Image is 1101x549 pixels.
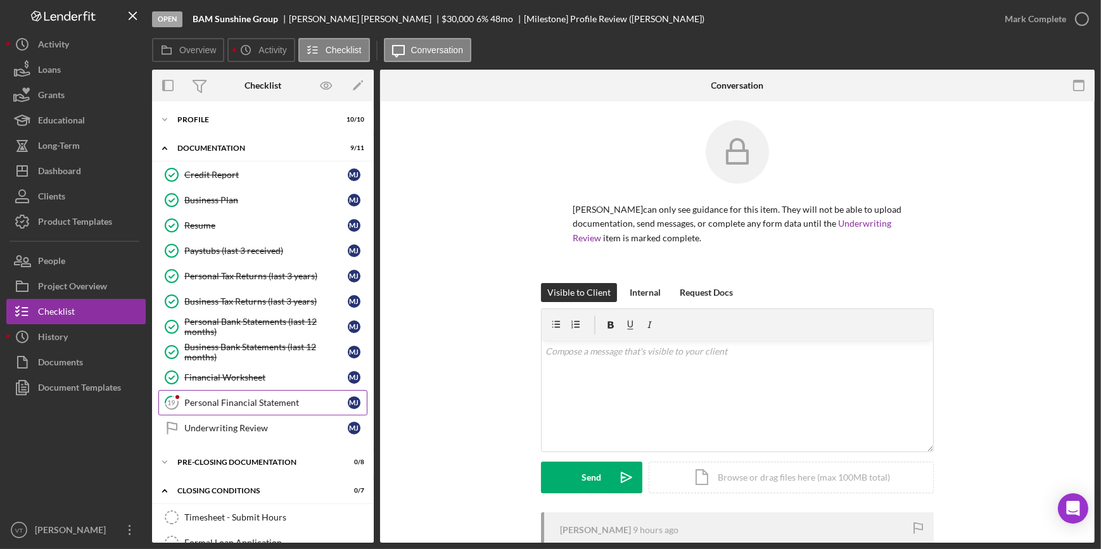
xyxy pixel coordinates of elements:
div: Internal [630,283,661,302]
div: Request Docs [680,283,733,302]
div: Educational [38,108,85,136]
a: Underwriting Review [573,218,891,243]
div: Formal Loan Application [184,538,367,548]
div: M J [348,422,360,434]
a: Underwriting ReviewMJ [158,415,367,441]
div: Checklist [38,299,75,327]
div: 6 % [476,14,488,24]
button: Checklist [6,299,146,324]
b: BAM Sunshine Group [193,14,278,24]
div: M J [348,371,360,384]
button: Internal [623,283,667,302]
div: Clients [38,184,65,212]
div: Product Templates [38,209,112,237]
button: Long-Term [6,133,146,158]
div: Checklist [245,80,281,91]
div: Profile [177,116,333,123]
div: [PERSON_NAME] [32,517,114,546]
div: Underwriting Review [184,423,348,433]
div: 0 / 7 [341,487,364,495]
a: Clients [6,184,146,209]
div: Financial Worksheet [184,372,348,382]
div: Send [582,462,602,493]
div: Grants [38,82,65,111]
a: Paystubs (last 3 received)MJ [158,238,367,263]
div: 9 / 11 [341,144,364,152]
button: Request Docs [673,283,739,302]
time: 2025-10-02 01:47 [633,525,678,535]
div: Documentation [177,144,333,152]
div: [PERSON_NAME] [PERSON_NAME] [289,14,442,24]
div: Long-Term [38,133,80,161]
label: Conversation [411,45,464,55]
button: Product Templates [6,209,146,234]
div: History [38,324,68,353]
p: [PERSON_NAME] can only see guidance for this item. They will not be able to upload documentation,... [573,203,902,245]
div: 48 mo [490,14,513,24]
div: Project Overview [38,274,107,302]
label: Activity [258,45,286,55]
button: VT[PERSON_NAME] [6,517,146,543]
div: Visible to Client [547,283,611,302]
button: Activity [227,38,295,62]
div: M J [348,396,360,409]
button: Overview [152,38,224,62]
a: Financial WorksheetMJ [158,365,367,390]
button: Loans [6,57,146,82]
div: Business Tax Returns (last 3 years) [184,296,348,306]
div: Resume [184,220,348,230]
div: Personal Bank Statements (last 12 months) [184,317,348,337]
div: Pre-Closing Documentation [177,458,333,466]
a: Personal Tax Returns (last 3 years)MJ [158,263,367,289]
div: M J [348,168,360,181]
a: ResumeMJ [158,213,367,238]
div: Paystubs (last 3 received) [184,246,348,256]
div: 0 / 8 [341,458,364,466]
button: Visible to Client [541,283,617,302]
button: Grants [6,82,146,108]
div: Open [152,11,182,27]
tspan: 19 [168,398,176,407]
div: M J [348,295,360,308]
button: Checklist [298,38,370,62]
button: Project Overview [6,274,146,299]
div: Dashboard [38,158,81,187]
div: Closing Conditions [177,487,333,495]
a: Business PlanMJ [158,187,367,213]
div: Credit Report [184,170,348,180]
a: Timesheet - Submit Hours [158,505,367,530]
div: Personal Financial Statement [184,398,348,408]
a: Credit ReportMJ [158,162,367,187]
div: [Milestone] Profile Review ([PERSON_NAME]) [524,14,704,24]
div: Documents [38,350,83,378]
text: VT [15,527,23,534]
div: M J [348,219,360,232]
a: Activity [6,32,146,57]
div: Document Templates [38,375,121,403]
a: Personal Bank Statements (last 12 months)MJ [158,314,367,339]
div: M J [348,320,360,333]
label: Checklist [326,45,362,55]
a: Documents [6,350,146,375]
button: Document Templates [6,375,146,400]
div: M J [348,270,360,282]
div: Mark Complete [1005,6,1066,32]
button: People [6,248,146,274]
span: $30,000 [442,13,474,24]
a: 19Personal Financial StatementMJ [158,390,367,415]
div: Timesheet - Submit Hours [184,512,367,522]
button: Mark Complete [992,6,1095,32]
div: 10 / 10 [341,116,364,123]
div: M J [348,346,360,358]
a: Educational [6,108,146,133]
div: Open Intercom Messenger [1058,493,1088,524]
div: Activity [38,32,69,60]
